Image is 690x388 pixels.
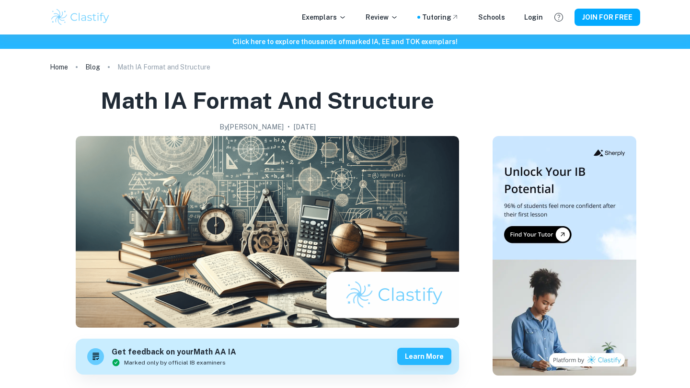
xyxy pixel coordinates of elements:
a: Tutoring [422,12,459,23]
a: Login [524,12,543,23]
img: Clastify logo [50,8,111,27]
h6: Click here to explore thousands of marked IA, EE and TOK exemplars ! [2,36,688,47]
h6: Get feedback on your Math AA IA [112,346,236,358]
span: Marked only by official IB examiners [124,358,226,367]
a: Home [50,60,68,74]
h2: [DATE] [294,122,316,132]
p: • [287,122,290,132]
p: Review [366,12,398,23]
button: Help and Feedback [551,9,567,25]
a: Get feedback on yourMath AA IAMarked only by official IB examinersLearn more [76,339,459,375]
h1: Math IA Format and Structure [101,85,434,116]
a: Blog [85,60,100,74]
button: Learn more [397,348,451,365]
a: Schools [478,12,505,23]
p: Exemplars [302,12,346,23]
h2: By [PERSON_NAME] [219,122,284,132]
button: JOIN FOR FREE [575,9,640,26]
img: Math IA Format and Structure cover image [76,136,459,328]
p: Math IA Format and Structure [117,62,210,72]
img: Thumbnail [493,136,636,376]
